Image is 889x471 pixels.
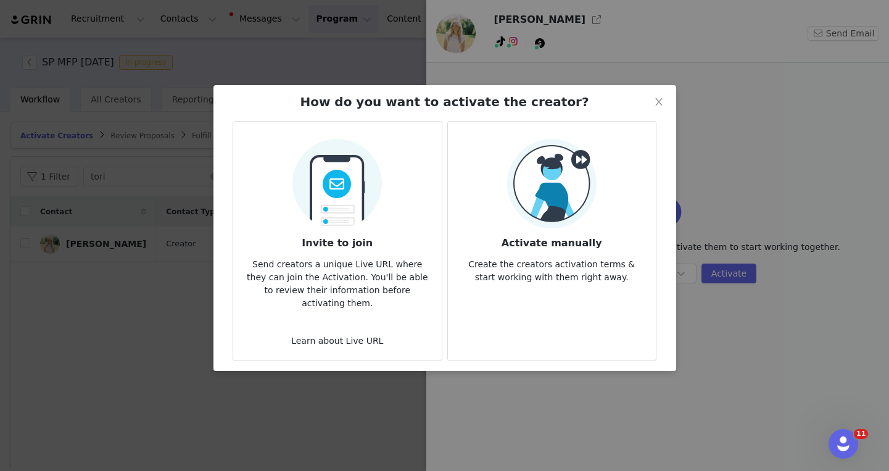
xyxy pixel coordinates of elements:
[642,85,676,120] button: Close
[243,228,431,251] h3: Invite to join
[507,139,597,228] img: Manual
[243,251,431,310] p: Send creators a unique Live URL where they can join the Activation. You'll be able to review thei...
[300,93,589,111] h2: How do you want to activate the creator?
[458,251,646,284] p: Create the creators activation terms & start working with them right away.
[854,429,868,439] span: 11
[654,97,664,107] i: icon: close
[829,429,858,459] iframe: Intercom live chat
[458,228,646,251] h3: Activate manually
[292,131,382,228] img: Send Email
[291,336,383,346] a: Learn about Live URL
